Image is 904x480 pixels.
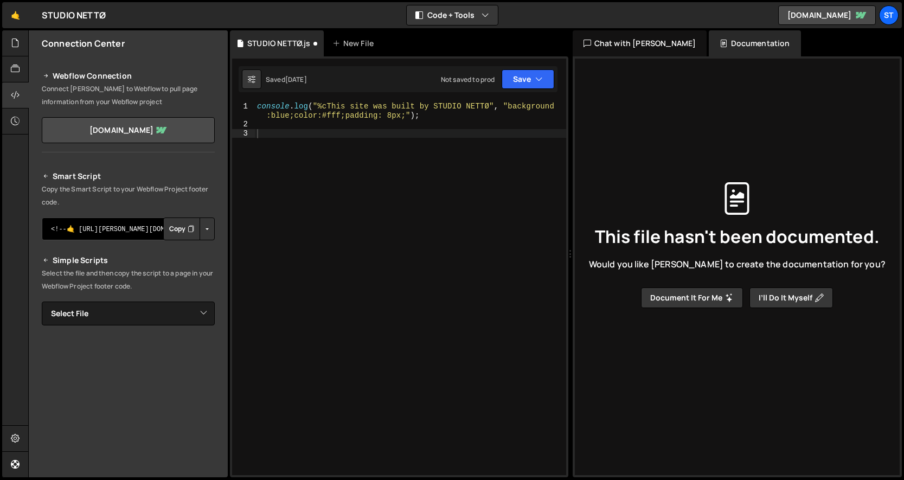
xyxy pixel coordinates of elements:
div: Chat with [PERSON_NAME] [573,30,707,56]
a: [DOMAIN_NAME] [778,5,876,25]
div: STUDIO NETTØ.js [247,38,310,49]
div: Not saved to prod [441,75,495,84]
button: Save [502,69,554,89]
div: STUDIO NETTØ [42,9,106,22]
button: Document it for me [641,287,743,308]
p: Select the file and then copy the script to a page in your Webflow Project footer code. [42,267,215,293]
button: Code + Tools [407,5,498,25]
p: Connect [PERSON_NAME] to Webflow to pull page information from your Webflow project [42,82,215,108]
div: 3 [232,129,255,138]
a: [DOMAIN_NAME] [42,117,215,143]
h2: Simple Scripts [42,254,215,267]
a: 🤙 [2,2,29,28]
div: New File [332,38,378,49]
div: [DATE] [285,75,307,84]
div: Saved [266,75,307,84]
a: ST [879,5,899,25]
span: This file hasn't been documented. [595,228,880,245]
div: Documentation [709,30,800,56]
h2: Connection Center [42,37,125,49]
h2: Webflow Connection [42,69,215,82]
h2: Smart Script [42,170,215,183]
div: 2 [232,120,255,129]
p: Copy the Smart Script to your Webflow Project footer code. [42,183,215,209]
div: Button group with nested dropdown [163,217,215,240]
span: Would you like [PERSON_NAME] to create the documentation for you? [589,258,886,270]
div: 1 [232,102,255,120]
button: I’ll do it myself [749,287,833,308]
iframe: YouTube video player [42,343,216,441]
button: Copy [163,217,200,240]
textarea: <!--🤙 [URL][PERSON_NAME][DOMAIN_NAME]> <script>document.addEventListener("DOMContentLoaded", func... [42,217,215,240]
